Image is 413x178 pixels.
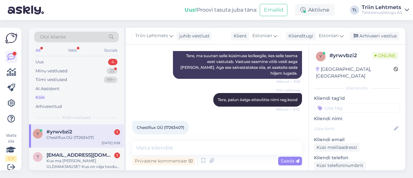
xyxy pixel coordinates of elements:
p: Kliendi telefon [314,154,400,161]
div: Kus ma [PERSON_NAME] ÜLDMAKSMUSE? Kus on väja toodud kogu summa, mis kuulub vara maksmisele? [46,158,120,170]
div: Kõik [35,94,45,101]
div: Arhiveeri vestlus [350,32,399,40]
span: Estonian [319,32,338,39]
div: 1 / 3 [5,156,17,162]
div: Kliendi info [314,85,400,91]
div: Socials [103,46,119,55]
div: Proovi tasuta juba täna: [185,6,257,14]
p: Kliendi nimi [314,115,400,122]
b: Uus! [185,7,197,13]
div: Klient [231,33,247,39]
span: Kõik vestlused [63,115,91,120]
button: Emailid [260,4,287,16]
span: 9:41 [134,135,158,140]
div: 23 [106,68,117,74]
div: Tere, ma suunan selle küsimuse kolleegile, kes selle teema eest vastutab. Vastuse saamine võib ve... [173,50,302,79]
input: Lisa tag [314,103,400,113]
div: 1 [114,152,120,158]
div: 99+ [104,77,117,83]
span: Estonian [252,32,272,39]
div: TL [350,5,359,15]
div: ChestRux OÜ (17263407) [46,135,120,141]
span: t [37,154,39,159]
input: Lisa nimi [314,125,393,132]
span: Tere, palun öelge ettevõtte nimi reg.kood [218,97,297,102]
span: Nähtud ✓ 9:40 [276,107,300,112]
span: Online [372,52,398,59]
div: Web [67,46,78,55]
div: juhib vestlust [177,33,210,39]
div: Küsi meiliaadressi [314,143,360,152]
div: Triin Lehtmets [362,5,402,10]
span: Otsi kliente [40,34,66,40]
div: All [34,46,42,55]
span: Nähtud ✓ 9:38 [276,79,300,84]
div: Privaatne kommentaar [132,157,195,165]
p: Kliendi email [314,136,400,143]
p: Kliendi tag'id [314,95,400,102]
div: 4 [108,59,117,65]
div: [DATE] 10:20 [100,170,120,174]
a: Triin LehtmetsTäisteenusliisingu AS [362,5,409,15]
span: ChestRux OÜ (17263407) [137,125,184,130]
span: Saada [281,158,299,164]
div: Aktiivne [295,4,335,16]
span: #yrwvbzi2 [46,129,72,135]
div: Minu vestlused [35,68,67,74]
div: # yrwvbzi2 [329,52,372,59]
div: Vaata siia [5,132,17,162]
span: y [36,131,39,136]
div: Tiimi vestlused [35,77,67,83]
span: Triin Lehtmets [135,32,168,39]
span: Triin Lehtmets [276,88,300,93]
div: Klienditugi [286,33,313,39]
img: Askly Logo [5,33,17,43]
div: Uus [35,59,44,65]
div: [DATE] 9:38 [102,141,120,145]
div: Täisteenusliisingu AS [362,10,402,15]
div: AI Assistent [35,86,59,92]
div: 1 [114,129,120,135]
div: Küsi telefoninumbrit [314,161,366,170]
span: trebeta9@gmail.com [46,152,114,158]
span: y [319,54,322,59]
div: [GEOGRAPHIC_DATA], [GEOGRAPHIC_DATA] [316,66,394,79]
div: Arhiveeritud [35,103,62,110]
